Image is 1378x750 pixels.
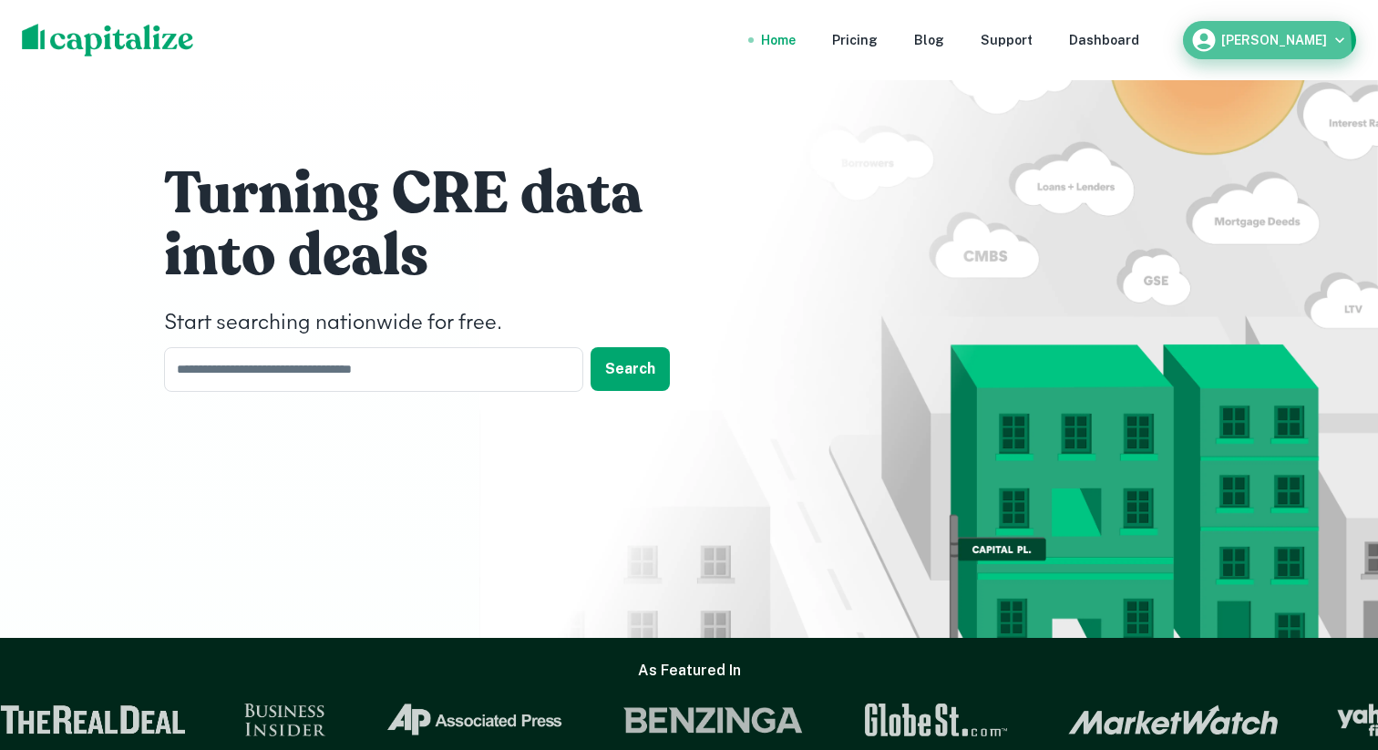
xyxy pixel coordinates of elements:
h4: Start searching nationwide for free. [164,307,711,340]
img: capitalize-logo.png [22,24,194,57]
img: Associated Press [380,704,560,736]
img: Market Watch [1064,704,1274,735]
img: GlobeSt [858,704,1005,736]
a: Home [761,30,796,50]
a: Dashboard [1069,30,1139,50]
h6: [PERSON_NAME] [1221,34,1327,46]
img: Business Insider [240,704,322,736]
a: Blog [914,30,944,50]
img: Benzinga [617,704,799,736]
h1: into deals [164,220,711,293]
button: Search [591,347,670,391]
a: Pricing [832,30,878,50]
h6: As Featured In [638,660,741,682]
iframe: Chat Widget [1287,604,1378,692]
a: Support [981,30,1033,50]
button: [PERSON_NAME] [1183,21,1356,59]
h1: Turning CRE data [164,158,711,231]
